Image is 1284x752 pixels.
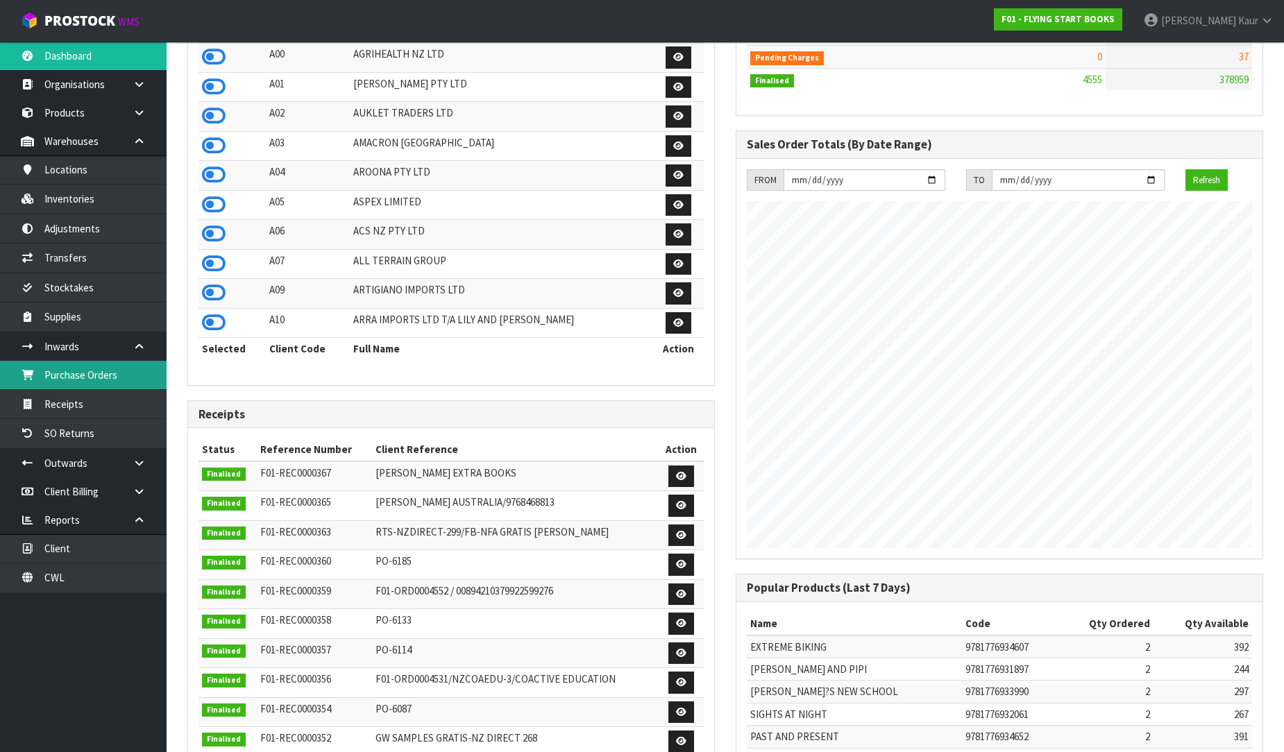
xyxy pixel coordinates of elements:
[202,586,246,599] span: Finalised
[266,249,350,279] td: A07
[1059,681,1154,703] td: 2
[375,672,616,685] span: F01-ORD0004531/NZCOAEDU-3/COACTIVE EDUCATION
[266,338,350,360] th: Client Code
[1097,50,1102,63] span: 0
[198,338,266,360] th: Selected
[266,102,350,132] td: A02
[350,279,653,309] td: ARTIGIANO IMPORTS LTD
[260,731,331,744] span: F01-REC0000352
[1059,635,1154,658] td: 2
[994,8,1122,31] a: F01 - FLYING START BOOKS
[750,51,824,65] span: Pending Charges
[747,613,962,635] th: Name
[350,249,653,279] td: ALL TERRAIN GROUP
[198,408,704,421] h3: Receipts
[350,102,653,132] td: AUKLET TRADERS LTD
[266,42,350,72] td: A00
[747,658,962,680] td: [PERSON_NAME] AND PIPI
[266,161,350,191] td: A04
[962,726,1059,748] td: 9781776934652
[375,584,553,597] span: F01-ORD0004552 / 00894210379922599276
[266,72,350,102] td: A01
[1154,635,1252,658] td: 392
[1083,73,1102,86] span: 4555
[1161,14,1236,27] span: [PERSON_NAME]
[1154,681,1252,703] td: 297
[747,581,1252,595] h3: Popular Products (Last 7 Days)
[260,584,331,597] span: F01-REC0000359
[1154,703,1252,725] td: 267
[375,495,555,509] span: [PERSON_NAME] AUSTRALIA/9768468813
[962,703,1059,725] td: 9781776932061
[372,438,659,461] th: Client Reference
[202,527,246,540] span: Finalised
[375,466,516,479] span: [PERSON_NAME] EXTRA BOOKS
[747,635,962,658] td: EXTREME BIKING
[1219,73,1249,86] span: 378959
[202,468,246,481] span: Finalised
[1154,613,1252,635] th: Qty Available
[1239,50,1249,63] span: 37
[1154,658,1252,680] td: 244
[962,658,1059,680] td: 9781776931897
[962,681,1059,703] td: 9781776933990
[747,726,962,748] td: PAST AND PRESENT
[375,731,537,744] span: GW SAMPLES GRATIS-NZ DIRECT 268
[375,702,412,715] span: PO-6087
[350,42,653,72] td: AGRIHEALTH NZ LTD
[260,613,331,626] span: F01-REC0000358
[266,190,350,220] td: A05
[266,220,350,250] td: A06
[257,438,371,461] th: Reference Number
[202,703,246,717] span: Finalised
[350,190,653,220] td: ASPEX LIMITED
[350,220,653,250] td: ACS NZ PTY LTD
[962,635,1059,658] td: 9781776934607
[375,613,412,626] span: PO-6133
[375,643,412,656] span: PO-6114
[747,703,962,725] td: SIGHTS AT NIGHT
[1002,13,1115,25] strong: F01 - FLYING START BOOKS
[198,438,257,461] th: Status
[747,681,962,703] td: [PERSON_NAME]?S NEW SCHOOL
[202,556,246,570] span: Finalised
[747,138,1252,151] h3: Sales Order Totals (By Date Range)
[202,644,246,658] span: Finalised
[375,525,609,538] span: RTS-NZDIRECT-299/FB-NFA GRATIS [PERSON_NAME]
[266,131,350,161] td: A03
[750,74,794,88] span: Finalised
[659,438,704,461] th: Action
[260,702,331,715] span: F01-REC0000354
[1059,658,1154,680] td: 2
[202,674,246,687] span: Finalised
[202,615,246,629] span: Finalised
[1185,169,1228,191] button: Refresh
[966,169,992,191] div: TO
[21,12,38,29] img: cube-alt.png
[44,12,115,30] span: ProStock
[653,338,704,360] th: Action
[1238,14,1258,27] span: Kaur
[260,466,331,479] span: F01-REC0000367
[260,495,331,509] span: F01-REC0000365
[350,308,653,338] td: ARRA IMPORTS LTD T/A LILY AND [PERSON_NAME]
[260,554,331,567] span: F01-REC0000360
[202,497,246,511] span: Finalised
[962,613,1059,635] th: Code
[1059,703,1154,725] td: 2
[350,131,653,161] td: AMACRON [GEOGRAPHIC_DATA]
[1154,726,1252,748] td: 391
[375,554,412,567] span: PO-6185
[260,643,331,656] span: F01-REC0000357
[266,308,350,338] td: A10
[118,15,140,28] small: WMS
[266,279,350,309] td: A09
[747,169,784,191] div: FROM
[1059,613,1154,635] th: Qty Ordered
[350,161,653,191] td: AROONA PTY LTD
[260,525,331,538] span: F01-REC0000363
[202,733,246,746] span: Finalised
[1059,726,1154,748] td: 2
[350,72,653,102] td: [PERSON_NAME] PTY LTD
[350,338,653,360] th: Full Name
